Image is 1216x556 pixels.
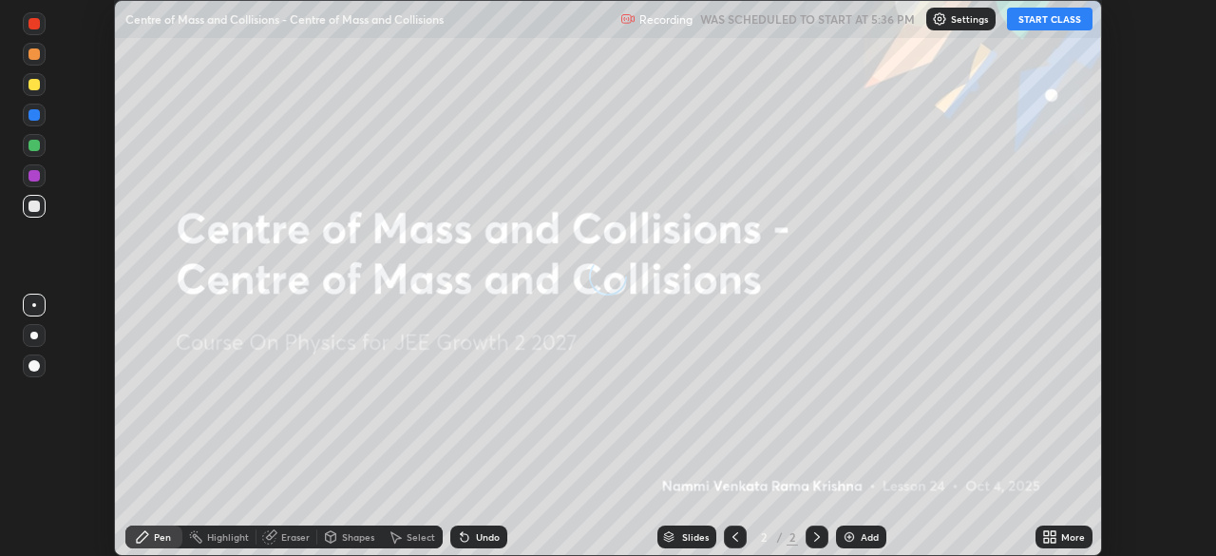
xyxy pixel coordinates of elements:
div: Highlight [207,532,249,542]
button: START CLASS [1007,8,1092,30]
div: 2 [787,528,798,546]
div: Select [407,532,435,542]
div: Undo [476,532,500,542]
div: Slides [682,532,709,542]
div: More [1061,532,1085,542]
p: Settings [951,14,988,24]
p: Recording [639,12,693,27]
div: Eraser [281,532,310,542]
div: 2 [754,531,773,543]
div: Shapes [342,532,374,542]
div: / [777,531,783,543]
p: Centre of Mass and Collisions - Centre of Mass and Collisions [125,11,444,27]
img: recording.375f2c34.svg [620,11,636,27]
div: Add [861,532,879,542]
img: class-settings-icons [932,11,947,27]
h5: WAS SCHEDULED TO START AT 5:36 PM [700,10,915,28]
div: Pen [154,532,171,542]
img: add-slide-button [842,529,857,545]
